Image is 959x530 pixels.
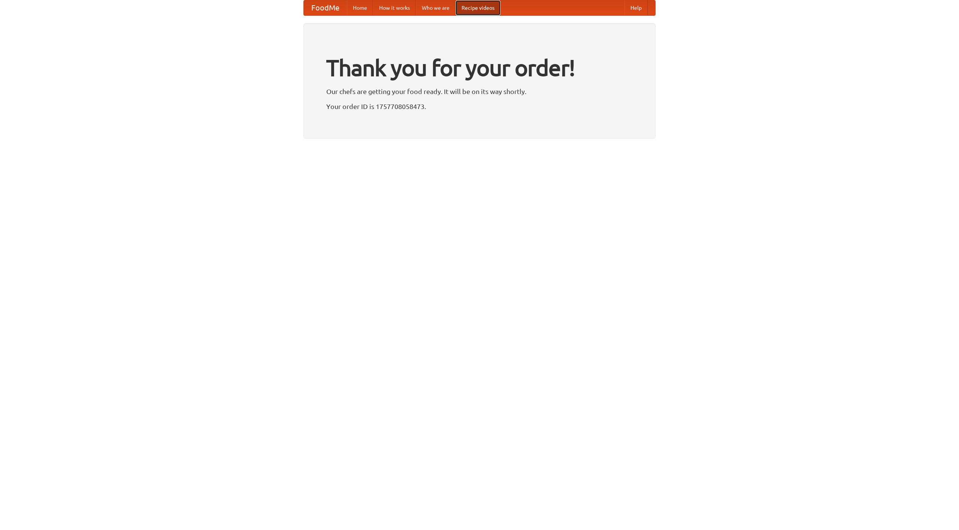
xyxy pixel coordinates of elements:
p: Our chefs are getting your food ready. It will be on its way shortly. [326,86,633,97]
p: Your order ID is 1757708058473. [326,101,633,112]
a: How it works [373,0,416,15]
a: Home [347,0,373,15]
a: Recipe videos [456,0,500,15]
a: Help [624,0,648,15]
a: Who we are [416,0,456,15]
h1: Thank you for your order! [326,50,633,86]
a: FoodMe [304,0,347,15]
